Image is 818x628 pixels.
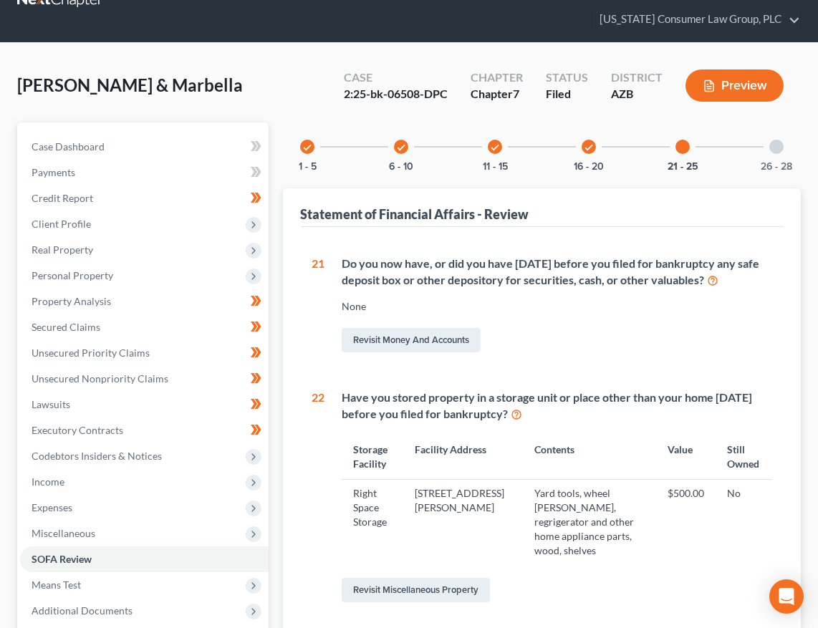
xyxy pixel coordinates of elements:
a: Property Analysis [20,289,269,314]
span: Case Dashboard [32,140,105,153]
i: check [490,142,500,153]
button: 21 - 25 [668,162,698,172]
span: Income [32,475,64,488]
span: Personal Property [32,269,113,281]
button: 1 - 5 [299,162,317,172]
a: Revisit Miscellaneous Property [342,578,490,602]
a: Lawsuits [20,392,269,417]
i: check [396,142,406,153]
div: District [611,69,663,86]
div: 22 [312,390,324,605]
td: No [716,480,772,564]
button: 6 - 10 [389,162,413,172]
span: Unsecured Priority Claims [32,347,150,359]
td: Yard tools, wheel [PERSON_NAME], regrigerator and other home appliance parts, wood, shelves [523,480,656,564]
a: Executory Contracts [20,417,269,443]
a: Unsecured Priority Claims [20,340,269,366]
div: 2:25-bk-06508-DPC [344,86,448,102]
span: Payments [32,166,75,178]
a: Credit Report [20,185,269,211]
span: Means Test [32,579,81,591]
button: Preview [685,69,784,102]
div: Open Intercom Messenger [769,579,804,614]
button: 16 - 20 [574,162,604,172]
span: Codebtors Insiders & Notices [32,450,162,462]
div: Case [344,69,448,86]
div: None [342,299,772,314]
div: Do you now have, or did you have [DATE] before you filed for bankruptcy any safe deposit box or o... [342,256,772,289]
span: Unsecured Nonpriority Claims [32,372,168,385]
a: Payments [20,160,269,185]
div: AZB [611,86,663,102]
span: Credit Report [32,192,93,204]
th: Storage Facility [342,434,403,479]
i: check [584,142,594,153]
span: Expenses [32,501,72,513]
span: Lawsuits [32,398,70,410]
div: Statement of Financial Affairs - Review [300,206,529,223]
i: check [302,142,312,153]
td: $500.00 [656,480,716,564]
div: Filed [546,86,588,102]
span: Executory Contracts [32,424,123,436]
td: [STREET_ADDRESS][PERSON_NAME] [403,480,522,564]
span: [PERSON_NAME] & Marbella [17,74,243,95]
span: Additional Documents [32,604,133,617]
a: [US_STATE] Consumer Law Group, PLC [592,6,800,32]
th: Value [656,434,716,479]
span: Real Property [32,243,93,256]
div: Chapter [471,86,523,102]
span: Property Analysis [32,295,111,307]
th: Contents [523,434,656,479]
button: 26 - 28 [761,162,792,172]
span: Miscellaneous [32,527,95,539]
span: SOFA Review [32,553,92,565]
div: Chapter [471,69,523,86]
a: Case Dashboard [20,134,269,160]
a: Revisit Money and Accounts [342,328,481,352]
td: Right Space Storage [342,480,403,564]
button: 11 - 15 [483,162,508,172]
div: Have you stored property in a storage unit or place other than your home [DATE] before you filed ... [342,390,772,422]
div: Status [546,69,588,86]
a: Unsecured Nonpriority Claims [20,366,269,392]
span: 7 [513,87,519,100]
span: Client Profile [32,218,91,230]
div: 21 [312,256,324,356]
a: Secured Claims [20,314,269,340]
th: Facility Address [403,434,522,479]
th: Still Owned [716,434,772,479]
span: Secured Claims [32,321,100,333]
a: SOFA Review [20,546,269,572]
